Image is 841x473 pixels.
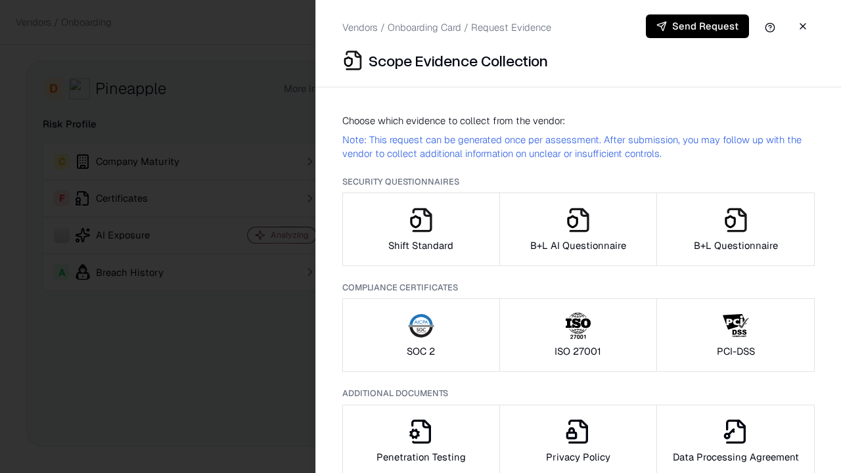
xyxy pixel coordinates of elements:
p: Scope Evidence Collection [369,50,548,71]
p: SOC 2 [407,344,435,358]
p: B+L Questionnaire [694,238,778,252]
button: Shift Standard [342,192,500,266]
button: SOC 2 [342,298,500,372]
p: B+L AI Questionnaire [530,238,626,252]
button: B+L AI Questionnaire [499,192,658,266]
p: Note: This request can be generated once per assessment. After submission, you may follow up with... [342,133,815,160]
p: Choose which evidence to collect from the vendor: [342,114,815,127]
p: Compliance Certificates [342,282,815,293]
button: B+L Questionnaire [656,192,815,266]
p: Security Questionnaires [342,176,815,187]
button: Send Request [646,14,749,38]
p: PCI-DSS [717,344,755,358]
p: Shift Standard [388,238,453,252]
p: Privacy Policy [546,450,610,464]
button: ISO 27001 [499,298,658,372]
p: Penetration Testing [376,450,466,464]
button: PCI-DSS [656,298,815,372]
p: Additional Documents [342,388,815,399]
p: ISO 27001 [555,344,601,358]
p: Data Processing Agreement [673,450,799,464]
p: Vendors / Onboarding Card / Request Evidence [342,20,551,34]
